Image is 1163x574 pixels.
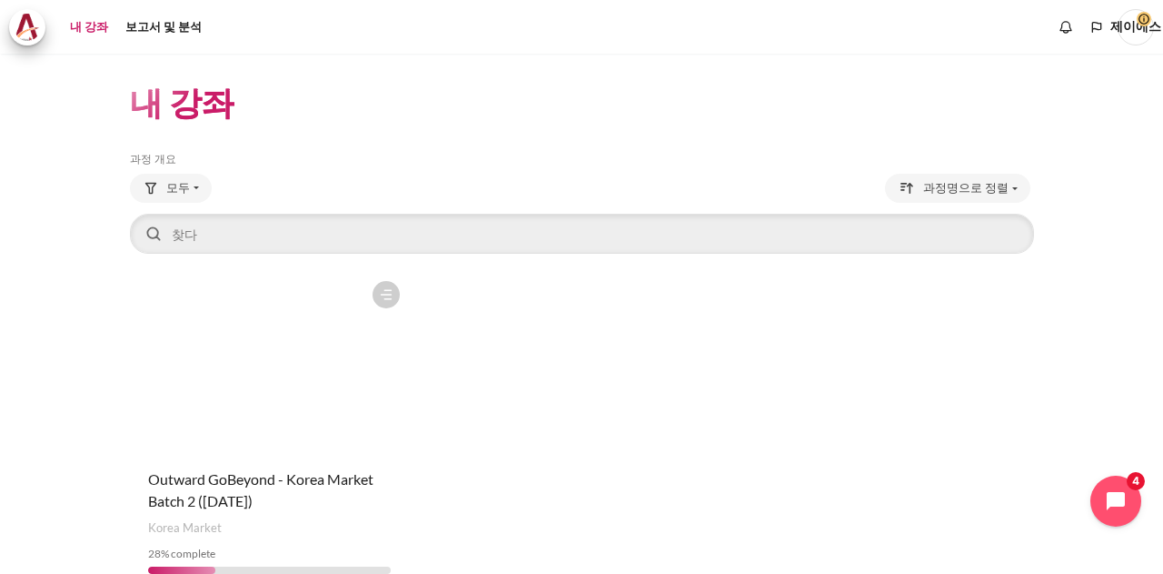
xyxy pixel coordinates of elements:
[9,9,55,45] a: 건축가 건축가
[1052,14,1079,41] div: 새 알림이 없는 알림 창 표시
[1118,9,1154,45] a: 사용자 메뉴
[166,180,190,195] font: 모두
[148,470,373,509] a: Outward GoBeyond - Korea Market Batch 2 ([DATE])
[130,174,212,203] button: 그룹화 드롭다운 메뉴
[148,546,392,562] div: % complete
[70,19,108,34] font: 내 강좌
[130,174,1034,257] div: 코스 개요 컨트롤
[130,214,1034,254] input: 찾다
[125,19,202,34] font: 보고서 및 분석
[130,152,177,166] font: 과정 개요
[130,82,234,122] font: 내 강좌
[148,519,222,538] span: Korea Market
[1110,19,1161,34] font: 제이에스
[15,14,40,41] img: 건축가
[923,180,1009,195] font: 과정명으로 정렬
[148,547,161,560] span: 28
[1083,14,1110,41] button: 언어
[885,174,1030,203] button: 정렬 드롭다운 메뉴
